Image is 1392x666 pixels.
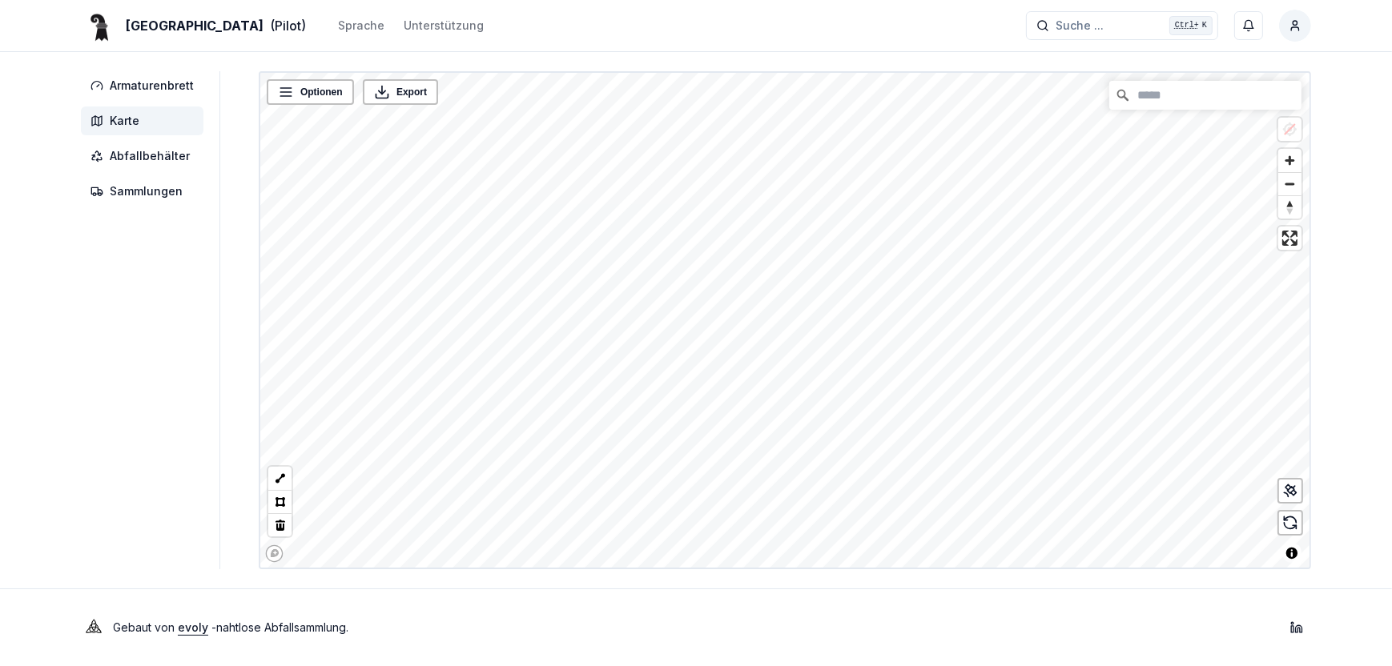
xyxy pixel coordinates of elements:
[1109,81,1301,110] input: Suche
[110,183,183,199] span: Sammlungen
[81,16,306,35] a: [GEOGRAPHIC_DATA](Pilot)
[81,106,210,135] a: Karte
[260,73,1315,571] canvas: Map
[1278,195,1301,219] button: Reset bearing to north
[1282,544,1301,563] button: Toggle attribution
[110,148,190,164] span: Abfallbehälter
[338,16,384,35] button: Sprache
[1278,173,1301,195] span: Zoom out
[268,490,292,513] button: Polygon tool (p)
[110,113,139,129] span: Karte
[113,616,348,639] p: Gebaut von - nahtlose Abfallsammlung .
[81,615,107,640] img: Evoly Logo
[265,544,284,563] a: Mapbox logo
[81,142,210,171] a: Abfallbehälter
[81,177,210,206] a: Sammlungen
[404,16,484,35] a: Unterstützung
[270,16,306,35] span: (Pilot)
[110,78,194,94] span: Armaturenbrett
[1056,18,1104,34] span: Suche ...
[396,84,427,100] span: Export
[1278,172,1301,195] button: Zoom out
[268,513,292,536] button: Delete
[1278,149,1301,172] button: Zoom in
[1278,227,1301,250] button: Enter fullscreen
[1278,196,1301,219] span: Reset bearing to north
[1278,118,1301,141] button: Location not available
[338,18,384,34] div: Sprache
[81,6,119,45] img: Basel Logo
[126,16,264,35] span: [GEOGRAPHIC_DATA]
[178,620,208,634] a: evoly
[300,84,343,100] span: Optionen
[81,71,210,100] a: Armaturenbrett
[268,467,292,490] button: LineString tool (l)
[1026,11,1218,40] button: Suche ...Ctrl+K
